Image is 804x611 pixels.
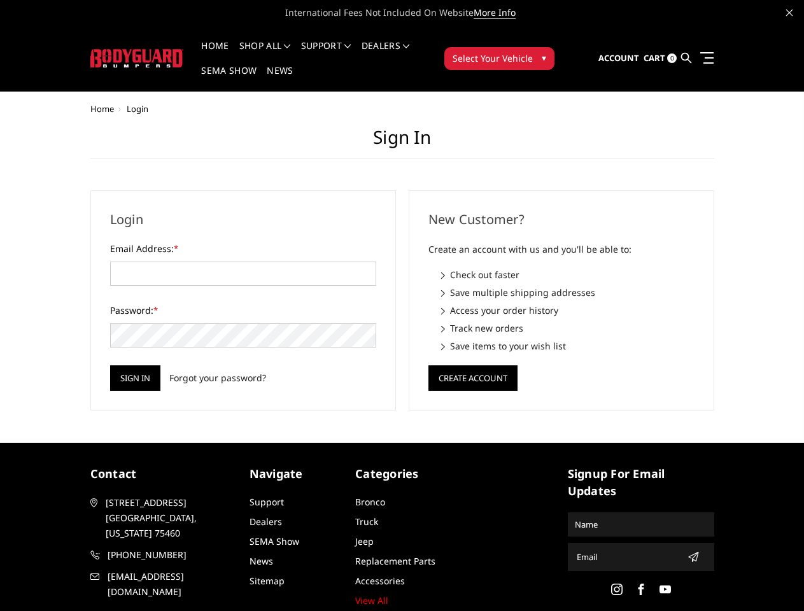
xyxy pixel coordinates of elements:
a: Replacement Parts [355,555,435,567]
a: Dealers [362,41,410,66]
a: Support [301,41,351,66]
span: 0 [667,53,677,63]
a: Account [598,41,639,76]
span: Account [598,52,639,64]
a: News [250,555,273,567]
span: Cart [644,52,665,64]
button: Select Your Vehicle [444,47,554,70]
a: Home [201,41,229,66]
h5: Navigate [250,465,343,482]
span: ▾ [542,51,546,64]
a: Support [250,496,284,508]
h2: New Customer? [428,210,695,229]
button: Create Account [428,365,518,391]
h5: signup for email updates [568,465,714,500]
label: Email Address: [110,242,376,255]
a: Truck [355,516,378,528]
img: BODYGUARD BUMPERS [90,49,184,67]
a: News [267,66,293,91]
li: Save multiple shipping addresses [441,286,695,299]
a: Dealers [250,516,282,528]
span: [PHONE_NUMBER] [108,547,236,563]
li: Save items to your wish list [441,339,695,353]
a: Jeep [355,535,374,547]
a: Create Account [428,370,518,383]
a: [PHONE_NUMBER] [90,547,237,563]
a: SEMA Show [201,66,257,91]
a: Home [90,103,114,115]
li: Check out faster [441,268,695,281]
span: Login [127,103,148,115]
span: [STREET_ADDRESS] [GEOGRAPHIC_DATA], [US_STATE] 75460 [106,495,234,541]
h2: Login [110,210,376,229]
h5: contact [90,465,237,482]
input: Email [572,547,682,567]
a: Cart 0 [644,41,677,76]
li: Track new orders [441,321,695,335]
label: Password: [110,304,376,317]
a: Bronco [355,496,385,508]
span: Select Your Vehicle [453,52,533,65]
a: shop all [239,41,291,66]
h1: Sign in [90,127,714,158]
a: [EMAIL_ADDRESS][DOMAIN_NAME] [90,569,237,600]
a: Accessories [355,575,405,587]
span: [EMAIL_ADDRESS][DOMAIN_NAME] [108,569,236,600]
h5: Categories [355,465,449,482]
input: Sign in [110,365,160,391]
a: Sitemap [250,575,285,587]
input: Name [570,514,712,535]
p: Create an account with us and you'll be able to: [428,242,695,257]
a: View All [355,594,388,607]
a: Forgot your password? [169,371,266,384]
a: SEMA Show [250,535,299,547]
a: More Info [474,6,516,19]
li: Access your order history [441,304,695,317]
